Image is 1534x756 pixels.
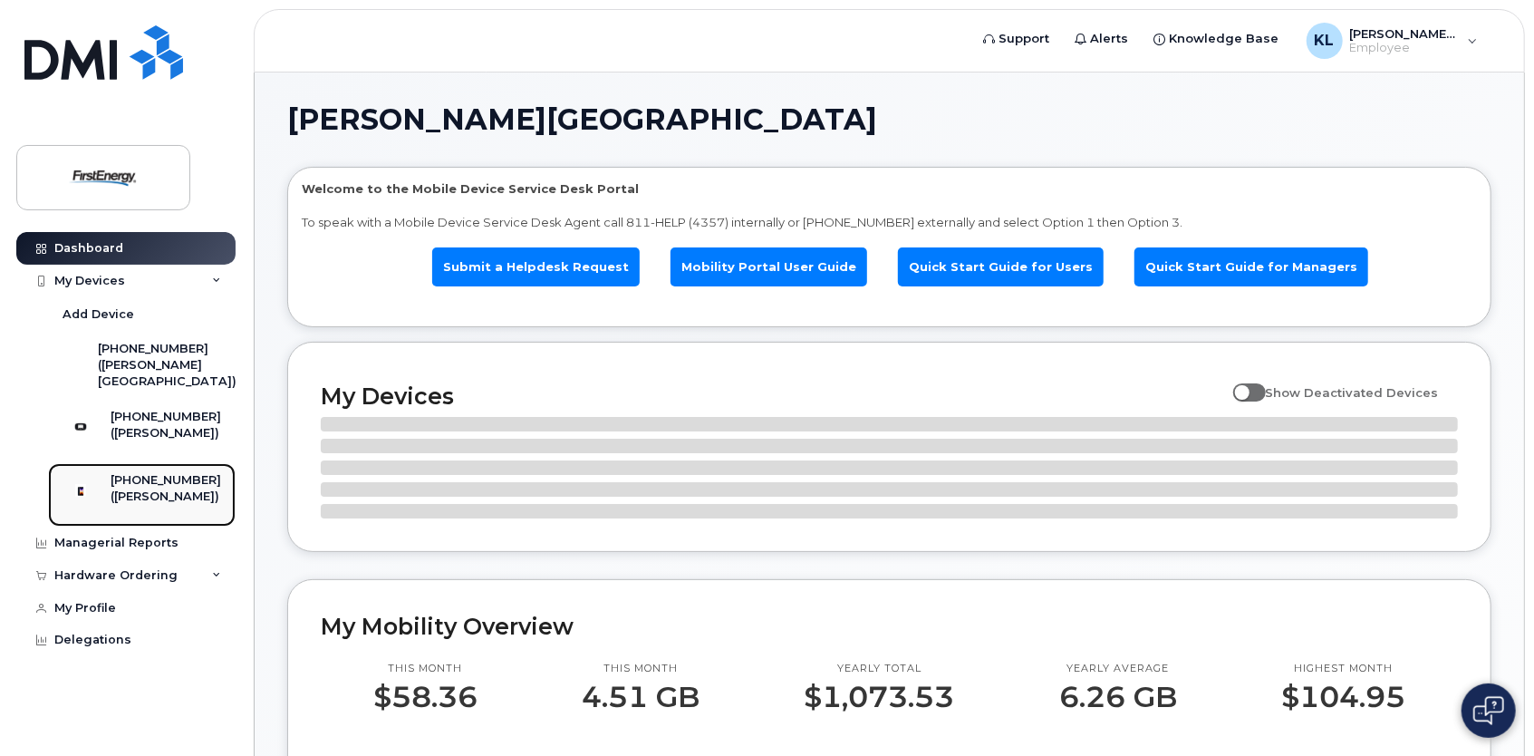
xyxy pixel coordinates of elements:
input: Show Deactivated Devices [1233,375,1248,390]
p: Yearly total [805,662,955,676]
p: 4.51 GB [582,681,699,713]
p: 6.26 GB [1059,681,1177,713]
p: $1,073.53 [805,681,955,713]
p: Yearly average [1059,662,1177,676]
span: [PERSON_NAME][GEOGRAPHIC_DATA] [287,106,877,133]
a: Quick Start Guide for Managers [1134,247,1368,286]
p: $58.36 [373,681,478,713]
p: This month [373,662,478,676]
a: Quick Start Guide for Users [898,247,1104,286]
h2: My Devices [321,383,1224,410]
span: Show Deactivated Devices [1266,385,1439,400]
img: Open chat [1473,696,1504,725]
p: This month [582,662,699,676]
h2: My Mobility Overview [321,613,1458,640]
p: Welcome to the Mobile Device Service Desk Portal [302,180,1477,198]
p: $104.95 [1281,681,1405,713]
a: Mobility Portal User Guide [671,247,867,286]
p: Highest month [1281,662,1405,676]
a: Submit a Helpdesk Request [432,247,640,286]
p: To speak with a Mobile Device Service Desk Agent call 811-HELP (4357) internally or [PHONE_NUMBER... [302,214,1477,231]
